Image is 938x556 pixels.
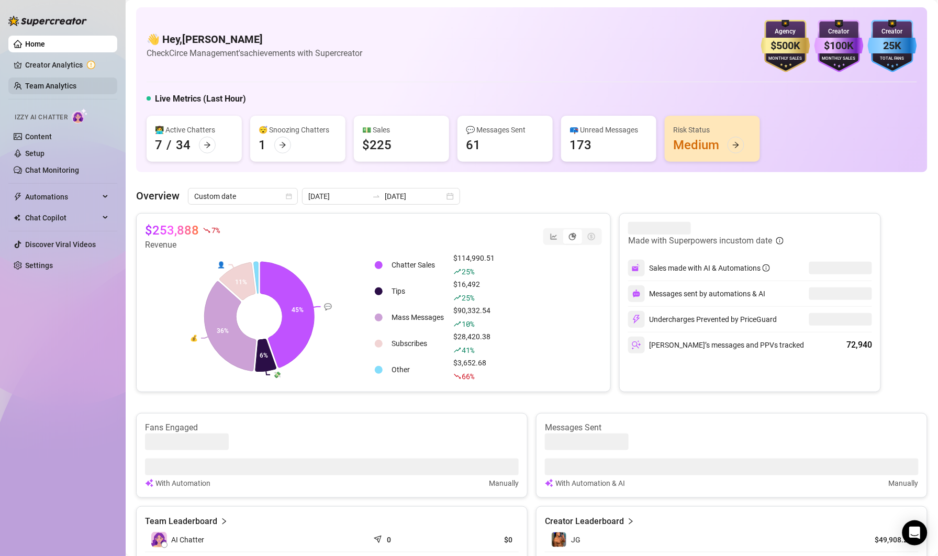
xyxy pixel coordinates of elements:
[25,40,45,48] a: Home
[550,233,557,240] span: line-chart
[388,279,449,304] td: Tips
[814,20,864,72] img: purple-badge-B9DA21FR.svg
[388,305,449,330] td: Mass Messages
[25,149,44,158] a: Setup
[868,20,917,72] img: blue-badge-DgoSNQY1.svg
[632,315,641,324] img: svg%3e
[732,141,740,149] span: arrow-right
[761,55,810,62] div: Monthly Sales
[25,57,109,73] a: Creator Analytics exclamation-circle
[25,240,96,249] a: Discover Viral Videos
[147,32,362,47] h4: 👋 Hey, [PERSON_NAME]
[545,477,553,489] img: svg%3e
[171,534,204,546] span: AI Chatter
[632,263,641,273] img: svg%3e
[190,334,198,342] text: 💰
[632,290,641,298] img: svg%3e
[761,20,810,72] img: gold-badge-CigiZidd.svg
[555,477,625,489] article: With Automation & AI
[374,533,384,543] span: send
[868,38,917,54] div: 25K
[454,373,461,380] span: fall
[673,124,752,136] div: Risk Status
[155,124,233,136] div: 👩‍💻 Active Chatters
[14,214,20,221] img: Chat Copilot
[155,477,210,489] article: With Automation
[889,477,919,489] article: Manually
[462,345,474,355] span: 41 %
[454,347,461,354] span: rise
[217,261,225,269] text: 👤
[450,535,512,545] article: $0
[220,515,228,528] span: right
[466,137,481,153] div: 61
[763,264,770,272] span: info-circle
[649,262,770,274] div: Sales made with AI & Automations
[25,82,76,90] a: Team Analytics
[259,124,337,136] div: 😴 Snoozing Chatters
[454,252,495,277] div: $114,990.51
[14,193,22,201] span: thunderbolt
[203,227,210,234] span: fall
[454,305,495,330] div: $90,332.54
[151,532,167,548] img: izzy-ai-chatter-avatar-DDCN_rTZ.svg
[25,261,53,270] a: Settings
[155,137,162,153] div: 7
[628,235,772,247] article: Made with Superpowers in custom date
[462,293,474,303] span: 25 %
[569,233,576,240] span: pie-chart
[155,93,246,105] h5: Live Metrics (Last Hour)
[454,357,495,382] div: $3,652.68
[865,535,912,545] article: $49,908.26
[462,266,474,276] span: 25 %
[902,520,928,546] div: Open Intercom Messenger
[72,108,88,124] img: AI Chatter
[761,38,810,54] div: $500K
[194,188,292,204] span: Custom date
[211,225,219,235] span: 7 %
[385,191,444,202] input: End date
[204,141,211,149] span: arrow-right
[136,188,180,204] article: Overview
[324,303,332,310] text: 💬
[814,38,864,54] div: $100K
[776,237,784,244] span: info-circle
[868,55,917,62] div: Total Fans
[388,357,449,382] td: Other
[25,209,99,226] span: Chat Copilot
[147,47,362,60] article: Check Circe Management's achievements with Supercreator
[454,268,461,275] span: rise
[454,279,495,304] div: $16,492
[387,535,391,545] article: 0
[628,311,777,328] div: Undercharges Prevented by PriceGuard
[627,515,634,528] span: right
[145,239,219,251] article: Revenue
[552,532,566,547] img: JG
[489,477,519,489] article: Manually
[462,319,474,329] span: 10 %
[545,422,919,433] article: Messages Sent
[545,515,624,528] article: Creator Leaderboard
[259,137,266,153] div: 1
[286,193,292,199] span: calendar
[372,192,381,201] span: to
[362,137,392,153] div: $225
[145,515,217,528] article: Team Leaderboard
[588,233,595,240] span: dollar-circle
[543,228,602,245] div: segmented control
[388,331,449,356] td: Subscribes
[25,132,52,141] a: Content
[454,331,495,356] div: $28,420.38
[8,16,87,26] img: logo-BBDzfeDw.svg
[846,339,872,351] div: 72,940
[145,477,153,489] img: svg%3e
[145,422,519,433] article: Fans Engaged
[814,27,864,37] div: Creator
[454,320,461,328] span: rise
[15,113,68,123] span: Izzy AI Chatter
[632,340,641,350] img: svg%3e
[176,137,191,153] div: 34
[388,252,449,277] td: Chatter Sales
[628,337,804,353] div: [PERSON_NAME]’s messages and PPVs tracked
[569,124,648,136] div: 📪 Unread Messages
